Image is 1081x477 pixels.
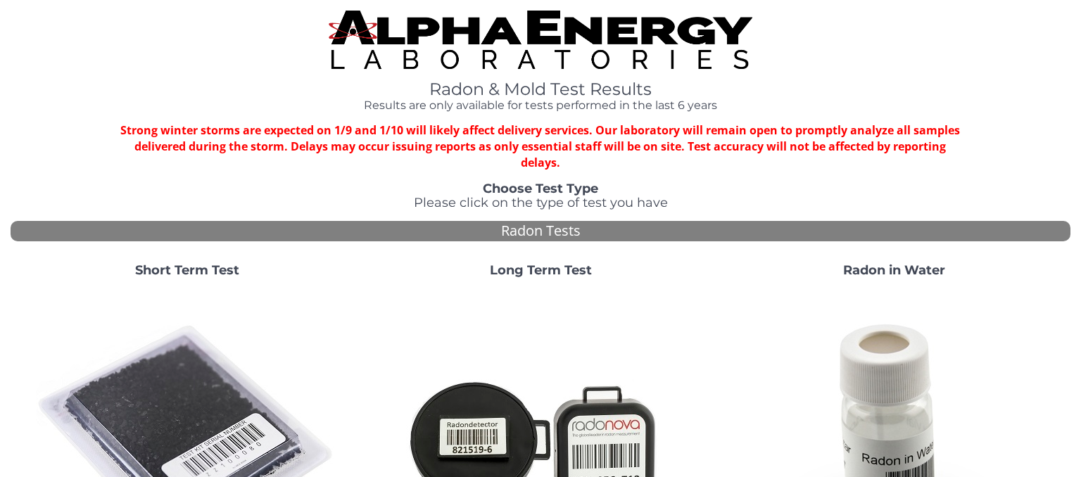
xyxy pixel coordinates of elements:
[11,221,1070,241] div: Radon Tests
[414,195,668,210] span: Please click on the type of test you have
[329,99,752,112] h4: Results are only available for tests performed in the last 6 years
[329,80,752,98] h1: Radon & Mold Test Results
[329,11,752,69] img: TightCrop.jpg
[843,262,945,278] strong: Radon in Water
[135,262,239,278] strong: Short Term Test
[120,122,960,170] strong: Strong winter storms are expected on 1/9 and 1/10 will likely affect delivery services. Our labor...
[490,262,592,278] strong: Long Term Test
[483,181,598,196] strong: Choose Test Type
